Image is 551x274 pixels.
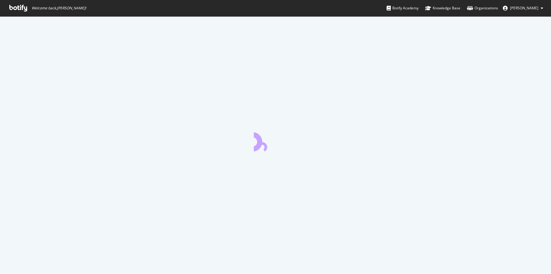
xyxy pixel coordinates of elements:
[425,5,460,11] div: Knowledge Base
[467,5,498,11] div: Organizations
[387,5,419,11] div: Botify Academy
[32,6,86,11] span: Welcome back, [PERSON_NAME] !
[510,5,538,11] span: Richard Lawther
[498,3,548,13] button: [PERSON_NAME]
[254,130,297,151] div: animation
